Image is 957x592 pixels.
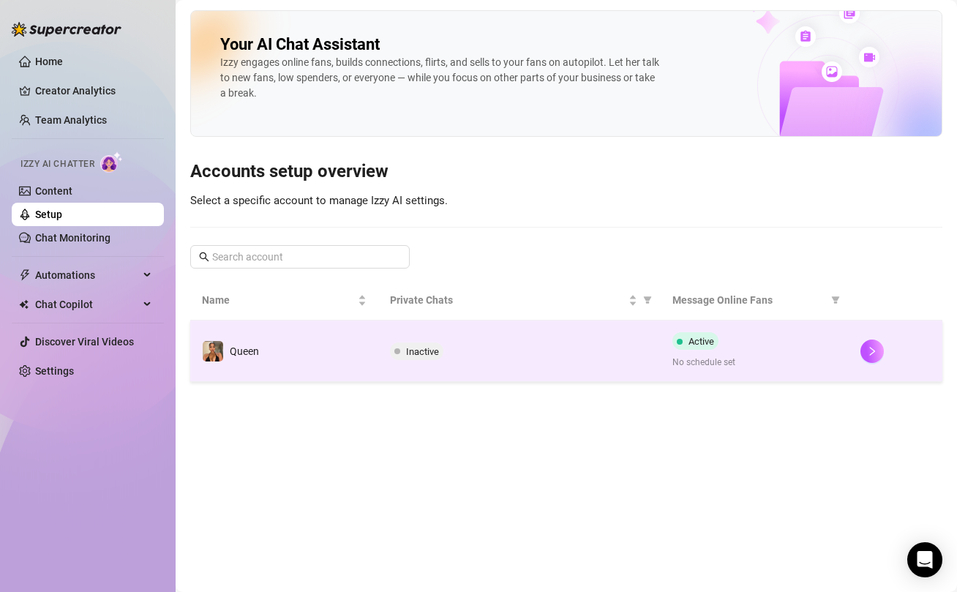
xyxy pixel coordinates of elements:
[199,252,209,262] span: search
[640,289,655,311] span: filter
[35,232,110,244] a: Chat Monitoring
[190,160,942,184] h3: Accounts setup overview
[672,292,825,308] span: Message Online Fans
[19,299,29,310] img: Chat Copilot
[35,56,63,67] a: Home
[35,209,62,220] a: Setup
[860,340,884,363] button: right
[672,356,837,370] span: No schedule set
[20,157,94,171] span: Izzy AI Chatter
[35,293,139,316] span: Chat Copilot
[100,151,123,173] img: AI Chatter
[828,289,843,311] span: filter
[35,114,107,126] a: Team Analytics
[220,34,380,55] h2: Your AI Chat Assistant
[643,296,652,304] span: filter
[230,345,259,357] span: Queen
[220,55,659,101] div: Izzy engages online fans, builds connections, flirts, and sells to your fans on autopilot. Let he...
[190,280,378,321] th: Name
[12,22,121,37] img: logo-BBDzfeDw.svg
[390,292,626,308] span: Private Chats
[867,346,877,356] span: right
[688,336,714,347] span: Active
[831,296,840,304] span: filter
[35,365,74,377] a: Settings
[203,341,223,361] img: Queen
[212,249,389,265] input: Search account
[19,269,31,281] span: thunderbolt
[35,263,139,287] span: Automations
[378,280,661,321] th: Private Chats
[35,79,152,102] a: Creator Analytics
[202,292,355,308] span: Name
[35,185,72,197] a: Content
[907,542,942,577] div: Open Intercom Messenger
[35,336,134,348] a: Discover Viral Videos
[190,194,448,207] span: Select a specific account to manage Izzy AI settings.
[406,346,439,357] span: Inactive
